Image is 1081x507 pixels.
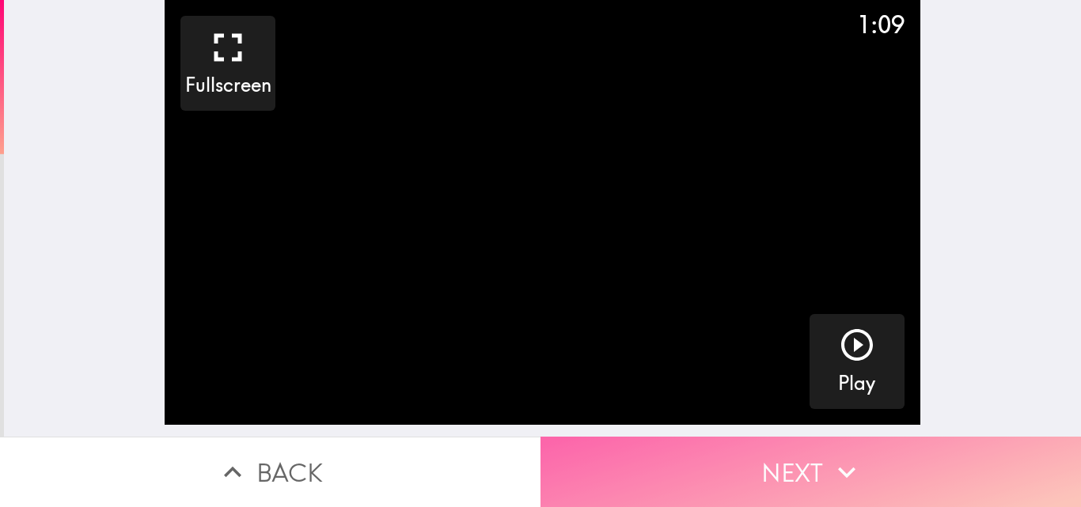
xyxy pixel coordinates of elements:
[180,16,275,111] button: Fullscreen
[810,314,905,409] button: Play
[857,8,905,41] div: 1:09
[540,437,1081,507] button: Next
[838,370,875,397] h5: Play
[185,72,271,99] h5: Fullscreen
